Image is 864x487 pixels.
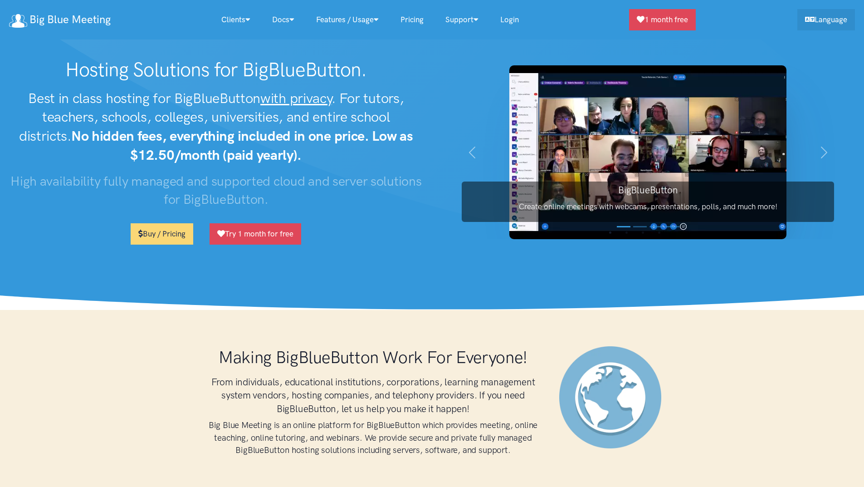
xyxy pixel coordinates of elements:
[305,10,390,30] a: Features / Usage
[9,58,423,82] h1: Hosting Solutions for BigBlueButton.
[260,90,332,107] u: with privacy
[131,223,193,245] a: Buy / Pricing
[797,9,855,30] a: Language
[71,128,413,163] strong: No hidden fees, everything included in one price. Low as $12.50/month (paid yearly).
[390,10,434,30] a: Pricing
[9,172,423,209] h3: High availability fully managed and supported cloud and server solutions for BigBlueButton.
[9,14,27,28] img: logo
[9,10,111,30] a: Big Blue Meeting
[261,10,305,30] a: Docs
[462,201,834,213] p: Create online meetings with webcams, presentations, polls, and much more!
[9,89,423,165] h2: Best in class hosting for BigBlueButton . For tutors, teachers, schools, colleges, universities, ...
[629,9,696,30] a: 1 month free
[210,10,261,30] a: Clients
[462,183,834,197] h3: BigBlueButton
[434,10,489,30] a: Support
[509,65,786,239] img: BigBlueButton screenshot
[489,10,530,30] a: Login
[205,419,541,457] h4: Big Blue Meeting is an online platform for BigBlueButton which provides meeting, online teaching,...
[205,375,541,415] h3: From individuals, educational institutions, corporations, learning management system vendors, hos...
[205,346,541,368] h1: Making BigBlueButton Work For Everyone!
[210,223,301,245] a: Try 1 month for free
